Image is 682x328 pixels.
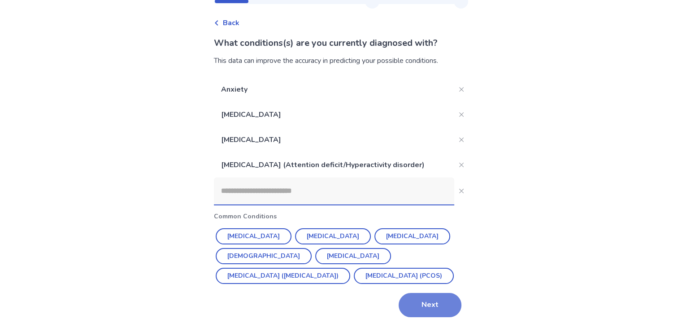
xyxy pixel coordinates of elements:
[454,184,469,198] button: Close
[315,248,391,264] button: [MEDICAL_DATA]
[454,158,469,172] button: Close
[214,212,469,221] p: Common Conditions
[454,133,469,147] button: Close
[295,228,371,244] button: [MEDICAL_DATA]
[223,18,239,28] span: Back
[454,82,469,97] button: Close
[216,268,350,284] button: [MEDICAL_DATA] ([MEDICAL_DATA])
[216,228,291,244] button: [MEDICAL_DATA]
[399,293,461,317] button: Next
[214,152,454,177] p: [MEDICAL_DATA] (Attention deficit/Hyperactivity disorder)
[374,228,450,244] button: [MEDICAL_DATA]
[214,55,469,66] div: This data can improve the accuracy in predicting your possible conditions.
[214,127,454,152] p: [MEDICAL_DATA]
[214,77,454,102] p: Anxiety
[214,177,454,204] input: Close
[214,36,469,50] p: What conditions(s) are you currently diagnosed with?
[216,248,312,264] button: [DEMOGRAPHIC_DATA]
[354,268,454,284] button: [MEDICAL_DATA] (PCOS)
[454,107,469,122] button: Close
[214,102,454,127] p: [MEDICAL_DATA]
